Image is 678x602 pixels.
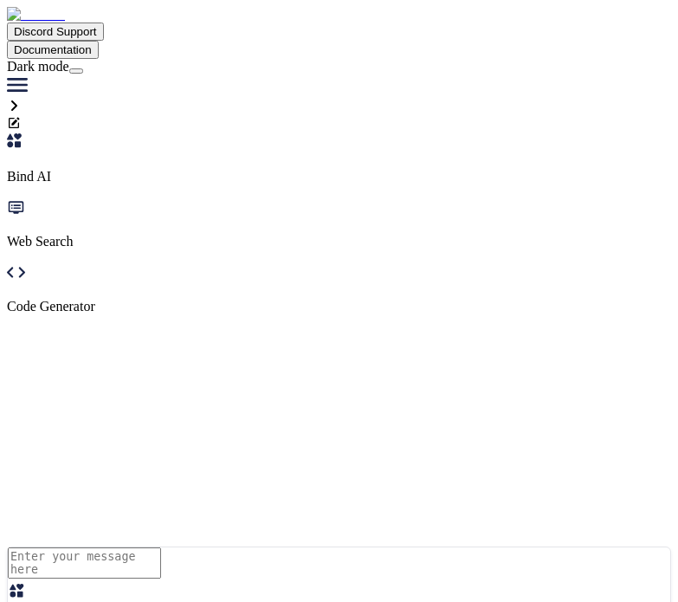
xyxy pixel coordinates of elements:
button: Documentation [7,41,99,59]
img: Bind AI [7,7,65,23]
p: Code Generator [7,299,671,314]
button: Discord Support [7,23,104,41]
p: Bind AI [7,169,671,184]
span: Discord Support [14,25,97,38]
span: Dark mode [7,59,69,74]
span: Documentation [14,43,92,56]
p: Web Search [7,234,671,249]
